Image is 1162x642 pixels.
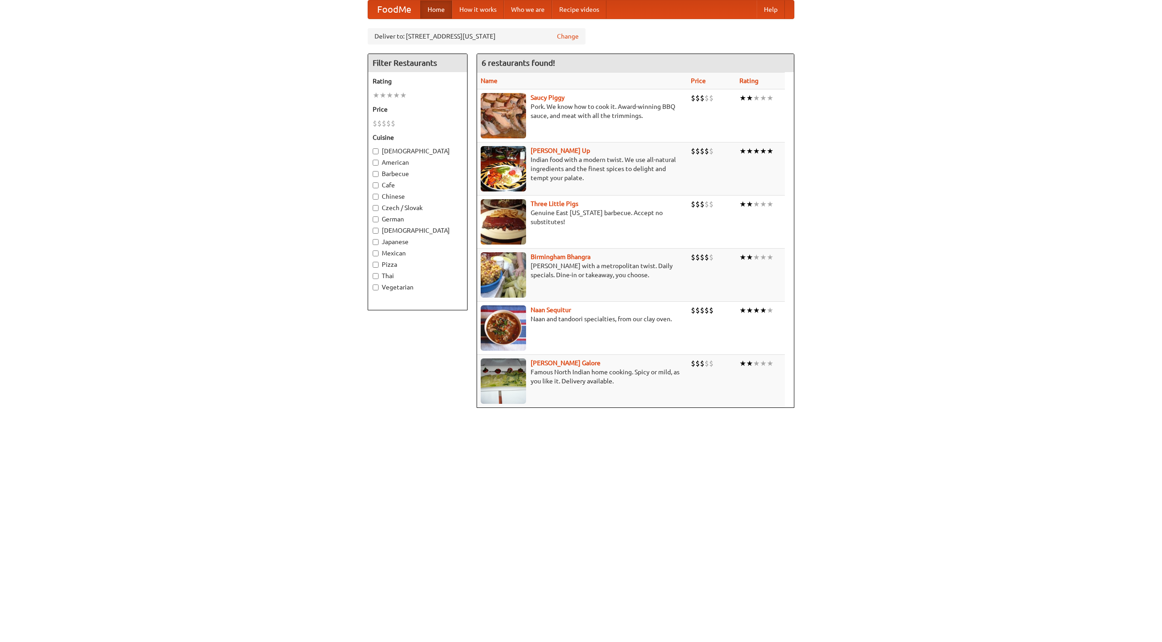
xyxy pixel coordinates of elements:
[373,181,463,190] label: Cafe
[709,358,714,368] li: $
[709,93,714,103] li: $
[739,252,746,262] li: ★
[373,133,463,142] h5: Cuisine
[709,305,714,315] li: $
[753,93,760,103] li: ★
[757,0,785,19] a: Help
[373,171,379,177] input: Barbecue
[552,0,606,19] a: Recipe videos
[695,358,700,368] li: $
[373,284,379,290] input: Vegetarian
[531,306,571,314] b: Naan Sequitur
[382,118,386,128] li: $
[700,252,704,262] li: $
[373,147,463,156] label: [DEMOGRAPHIC_DATA]
[753,199,760,209] li: ★
[691,305,695,315] li: $
[481,314,684,323] p: Naan and tandoori specialties, from our clay oven.
[691,146,695,156] li: $
[373,118,377,128] li: $
[557,32,579,41] a: Change
[746,358,753,368] li: ★
[373,160,379,166] input: American
[482,59,555,67] ng-pluralize: 6 restaurants found!
[368,54,467,72] h4: Filter Restaurants
[504,0,552,19] a: Who we are
[760,252,767,262] li: ★
[368,28,586,44] div: Deliver to: [STREET_ADDRESS][US_STATE]
[373,194,379,200] input: Chinese
[531,94,565,101] a: Saucy Piggy
[481,77,497,84] a: Name
[695,199,700,209] li: $
[481,261,684,279] p: [PERSON_NAME] with a metropolitan twist. Daily specials. Dine-in or takeaway, you choose.
[481,305,526,351] img: naansequitur.jpg
[373,77,463,86] h5: Rating
[379,90,386,100] li: ★
[373,182,379,188] input: Cafe
[373,271,463,280] label: Thai
[400,90,407,100] li: ★
[753,305,760,315] li: ★
[386,118,391,128] li: $
[746,199,753,209] li: ★
[746,305,753,315] li: ★
[481,102,684,120] p: Pork. We know how to cook it. Award-winning BBQ sauce, and meat with all the trimmings.
[481,146,526,191] img: curryup.jpg
[373,250,379,256] input: Mexican
[481,358,526,404] img: currygalore.jpg
[373,260,463,269] label: Pizza
[481,199,526,245] img: littlepigs.jpg
[373,237,463,246] label: Japanese
[767,199,773,209] li: ★
[373,239,379,245] input: Japanese
[373,158,463,167] label: American
[481,93,526,138] img: saucy.jpg
[481,208,684,226] p: Genuine East [US_STATE] barbecue. Accept no substitutes!
[531,200,578,207] a: Three Little Pigs
[373,228,379,234] input: [DEMOGRAPHIC_DATA]
[691,93,695,103] li: $
[391,118,395,128] li: $
[739,93,746,103] li: ★
[760,358,767,368] li: ★
[700,93,704,103] li: $
[753,252,760,262] li: ★
[373,148,379,154] input: [DEMOGRAPHIC_DATA]
[531,147,590,154] a: [PERSON_NAME] Up
[691,358,695,368] li: $
[704,358,709,368] li: $
[481,368,684,386] p: Famous North Indian home cooking. Spicy or mild, as you like it. Delivery available.
[753,146,760,156] li: ★
[704,199,709,209] li: $
[695,305,700,315] li: $
[373,273,379,279] input: Thai
[739,199,746,209] li: ★
[709,146,714,156] li: $
[373,262,379,268] input: Pizza
[767,146,773,156] li: ★
[531,253,591,260] a: Birmingham Bhangra
[704,146,709,156] li: $
[695,146,700,156] li: $
[691,252,695,262] li: $
[739,305,746,315] li: ★
[709,252,714,262] li: $
[691,77,706,84] a: Price
[767,358,773,368] li: ★
[700,199,704,209] li: $
[420,0,452,19] a: Home
[373,249,463,258] label: Mexican
[393,90,400,100] li: ★
[377,118,382,128] li: $
[704,305,709,315] li: $
[746,146,753,156] li: ★
[760,199,767,209] li: ★
[373,216,379,222] input: German
[709,199,714,209] li: $
[704,252,709,262] li: $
